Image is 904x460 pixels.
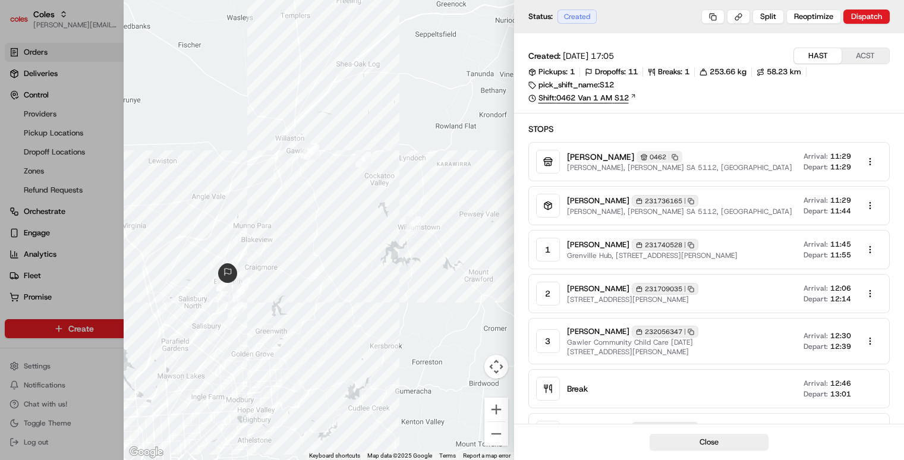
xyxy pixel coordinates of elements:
[355,152,371,167] div: waypoint-rte_o2bpMvkMBJzgeuzehUymsQ
[528,123,890,135] h2: Stops
[628,67,638,77] span: 11
[830,196,851,205] span: 11:29
[536,329,560,353] div: 3
[804,294,828,304] span: Depart:
[218,263,237,282] div: route_end-rte_o2bpMvkMBJzgeuzehUymsQ
[632,422,698,434] div: 231545876
[842,48,889,64] button: ACST
[567,240,629,250] span: [PERSON_NAME]
[830,342,851,351] span: 12:39
[830,423,851,432] span: 13:01
[484,355,508,379] button: Map camera controls
[301,143,316,159] div: waypoint-rte_o2bpMvkMBJzgeuzehUymsQ
[7,229,96,250] a: 📗Knowledge Base
[536,421,560,445] div: 4
[830,389,851,399] span: 13:01
[637,151,682,163] div: 0462
[563,50,614,62] span: [DATE] 17:05
[804,196,828,205] span: Arrival:
[118,263,144,272] span: Pylon
[12,114,33,135] img: 1736555255976-a54dd68f-1ca7-489b-9aae-adbdc363a1c4
[99,184,103,194] span: •
[463,452,511,459] a: Report a map error
[100,235,110,244] div: 💻
[202,117,216,131] button: Start new chat
[484,398,508,421] button: Zoom in
[538,67,568,77] span: Pickups:
[830,331,851,341] span: 12:30
[567,196,629,206] span: [PERSON_NAME]
[304,144,319,160] div: waypoint-rte_o2bpMvkMBJzgeuzehUymsQ
[830,379,851,388] span: 12:46
[112,234,191,245] span: API Documentation
[12,173,31,192] img: Joseph V.
[96,229,196,250] a: 💻API Documentation
[804,162,828,172] span: Depart:
[804,342,828,351] span: Depart:
[567,207,792,216] span: [PERSON_NAME], [PERSON_NAME] SA 5112, [GEOGRAPHIC_DATA]
[25,114,46,135] img: 1756434665150-4e636765-6d04-44f2-b13a-1d7bbed723a0
[12,235,21,244] div: 📗
[309,266,325,281] div: waypoint-rte_o2bpMvkMBJzgeuzehUymsQ
[632,326,698,338] div: 232056347
[405,216,421,232] div: waypoint-rte_o2bpMvkMBJzgeuzehUymsQ
[528,80,614,90] div: pick_shift_name:S12
[528,93,890,103] a: Shift:0462 Van 1 AM S12
[53,114,195,125] div: Start new chat
[632,239,698,251] div: 231740528
[685,67,689,77] span: 1
[658,67,682,77] span: Breaks:
[12,48,216,67] p: Welcome 👋
[439,452,456,459] a: Terms (opens in new tab)
[567,283,629,294] span: [PERSON_NAME]
[804,152,828,161] span: Arrival:
[233,283,248,299] div: waypoint-rte_o2bpMvkMBJzgeuzehUymsQ
[567,338,795,357] span: Gawler Community Child Care [DATE][STREET_ADDRESS][PERSON_NAME]
[24,185,33,194] img: 1736555255976-a54dd68f-1ca7-489b-9aae-adbdc363a1c4
[567,251,738,260] span: Grenville Hub, [STREET_ADDRESS][PERSON_NAME]
[567,295,698,304] span: [STREET_ADDRESS][PERSON_NAME]
[31,77,214,89] input: Got a question? Start typing here...
[786,10,841,24] button: Reoptimize
[12,155,80,164] div: Past conversations
[216,276,232,291] div: waypoint-rte_o2bpMvkMBJzgeuzehUymsQ
[567,163,792,172] span: [PERSON_NAME], [PERSON_NAME] SA 5112, [GEOGRAPHIC_DATA]
[830,152,851,161] span: 11:29
[804,389,828,399] span: Depart:
[767,67,801,77] span: 58.23 km
[567,383,588,395] span: Break
[105,184,130,194] span: [DATE]
[804,283,828,293] span: Arrival:
[570,67,575,77] span: 1
[632,283,698,295] div: 231709035
[24,234,91,245] span: Knowledge Base
[632,195,698,207] div: 231736165
[710,67,746,77] span: 253.66 kg
[843,10,890,24] button: Dispatch
[804,331,828,341] span: Arrival:
[37,184,96,194] span: [PERSON_NAME]
[84,262,144,272] a: Powered byPylon
[830,294,851,304] span: 12:14
[830,162,851,172] span: 11:29
[830,250,851,260] span: 11:55
[830,240,851,249] span: 11:45
[235,278,251,293] div: waypoint-rte_o2bpMvkMBJzgeuzehUymsQ
[830,283,851,293] span: 12:06
[53,125,163,135] div: We're available if you need us!
[528,50,560,62] span: Created:
[804,206,828,216] span: Depart:
[12,12,36,36] img: Nash
[536,238,560,261] div: 1
[804,250,828,260] span: Depart:
[127,445,166,460] a: Open this area in Google Maps (opens a new window)
[567,326,629,337] span: [PERSON_NAME]
[595,67,626,77] span: Dropoffs:
[484,422,508,446] button: Zoom out
[367,452,432,459] span: Map data ©2025 Google
[127,445,166,460] img: Google
[752,10,784,24] button: Split
[567,151,634,163] span: [PERSON_NAME]
[228,302,243,317] div: waypoint-rte_o2bpMvkMBJzgeuzehUymsQ
[650,434,768,450] button: Close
